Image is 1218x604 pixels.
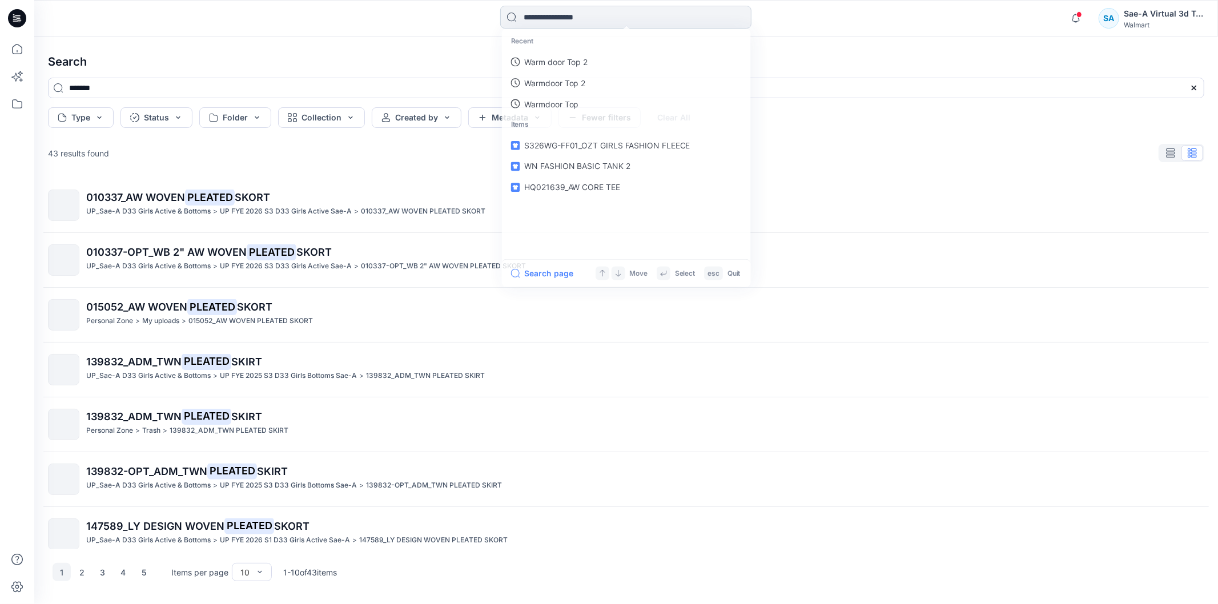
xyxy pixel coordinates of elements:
span: S326WG-FF01_OZT GIRLS FASHION FLEECE [524,140,690,150]
p: UP FYE 2025 S3 D33 Girls Bottoms Sae-A [220,370,357,382]
p: UP_Sae-A D33 Girls Active & Bottoms [86,534,211,546]
p: 139832_ADM_TWN PLEATED SKIRT [366,370,485,382]
a: 010337-OPT_WB 2" AW WOVENPLEATEDSKORTUP_Sae-A D33 Girls Active & Bottoms>UP FYE 2026 S3 D33 Girls... [41,237,1211,283]
mark: PLEATED [247,244,296,260]
a: WN FASHION BASIC TANK 2 [504,156,749,177]
a: 147589_LY DESIGN WOVENPLEATEDSKORTUP_Sae-A D33 Girls Active & Bottoms>UP FYE 2026 S1 D33 Girls Ac... [41,512,1211,557]
button: 1 [53,563,71,581]
div: SA [1099,8,1119,29]
p: > [213,534,218,546]
p: UP_Sae-A D33 Girls Active & Bottoms [86,206,211,218]
button: Created by [372,107,461,128]
span: SKIRT [231,356,262,368]
p: Trash [142,425,160,437]
mark: PLEATED [187,299,237,315]
button: Status [120,107,192,128]
mark: PLEATED [182,408,231,424]
p: 1 - 10 of 43 items [283,566,337,578]
span: 010337-OPT_WB 2" AW WOVEN [86,246,247,258]
p: UP_Sae-A D33 Girls Active & Bottoms [86,260,211,272]
div: Sae-A Virtual 3d Team [1124,7,1204,21]
div: Walmart [1124,21,1204,29]
button: 3 [94,563,112,581]
p: > [135,315,140,327]
mark: PLEATED [207,463,257,479]
p: Items per page [171,566,228,578]
p: UP FYE 2026 S3 D33 Girls Active Sae-A [220,206,352,218]
p: 015052_AW WOVEN PLEATED SKORT [188,315,313,327]
p: Warm door Top 2 [524,56,588,68]
a: Warm door Top 2 [504,51,749,73]
a: Warmdoor Top [504,93,749,114]
p: > [213,206,218,218]
button: Metadata [468,107,552,128]
button: Search page [511,267,573,280]
p: 010337_AW WOVEN PLEATED SKORT [361,206,485,218]
button: 2 [73,563,91,581]
span: SKORT [274,520,309,532]
p: Quit [727,268,741,279]
p: UP FYE 2026 S3 D33 Girls Active Sae-A [220,260,352,272]
p: Personal Zone [86,425,133,437]
p: Recent [504,31,749,51]
button: Folder [199,107,271,128]
span: WN FASHION BASIC TANK 2 [524,162,630,171]
span: HQ021639_AW CORE TEE [524,182,620,192]
p: UP_Sae-A D33 Girls Active & Bottoms [86,480,211,492]
a: HQ021639_AW CORE TEE [504,177,749,198]
span: 139832_ADM_TWN [86,356,182,368]
div: 10 [240,566,250,578]
p: UP FYE 2026 S1 D33 Girls Active Sae-A [220,534,350,546]
p: UP_Sae-A D33 Girls Active & Bottoms [86,370,211,382]
span: 139832_ADM_TWN [86,410,182,422]
p: > [163,425,167,437]
p: > [359,480,364,492]
p: > [213,480,218,492]
span: 010337_AW WOVEN [86,191,185,203]
a: 010337_AW WOVENPLEATEDSKORTUP_Sae-A D33 Girls Active & Bottoms>UP FYE 2026 S3 D33 Girls Active Sa... [41,183,1211,228]
p: Select [675,268,696,279]
p: > [359,370,364,382]
p: 139832-OPT_ADM_TWN PLEATED SKIRT [366,480,502,492]
h4: Search [39,46,1213,78]
p: > [352,534,357,546]
span: 139832-OPT_ADM_TWN [86,465,207,477]
span: SKIRT [257,465,288,477]
span: 015052_AW WOVEN [86,301,187,313]
span: SKIRT [231,410,262,422]
button: 5 [135,563,153,581]
button: 4 [114,563,132,581]
p: UP FYE 2025 S3 D33 Girls Bottoms Sae-A [220,480,357,492]
p: esc [708,268,719,279]
p: Warmdoor Top 2 [524,77,585,89]
a: Warmdoor Top 2 [504,73,749,94]
a: 015052_AW WOVENPLEATEDSKORTPersonal Zone>My uploads>015052_AW WOVEN PLEATED SKORT [41,292,1211,337]
mark: PLEATED [185,189,235,205]
p: My uploads [142,315,179,327]
a: S326WG-FF01_OZT GIRLS FASHION FLEECE [504,135,749,156]
mark: PLEATED [182,353,231,369]
p: > [354,260,359,272]
p: Items [504,114,749,135]
p: 147589_LY DESIGN WOVEN PLEATED SKORT [359,534,508,546]
span: SKORT [237,301,272,313]
p: Move [630,268,648,279]
p: Personal Zone [86,315,133,327]
p: > [213,370,218,382]
a: 139832_ADM_TWNPLEATEDSKIRTPersonal Zone>Trash>139832_ADM_TWN PLEATED SKIRT [41,402,1211,447]
a: 139832-OPT_ADM_TWNPLEATEDSKIRTUP_Sae-A D33 Girls Active & Bottoms>UP FYE 2025 S3 D33 Girls Bottom... [41,457,1211,502]
button: Type [48,107,114,128]
p: 139832_ADM_TWN PLEATED SKIRT [170,425,288,437]
p: > [182,315,186,327]
span: 147589_LY DESIGN WOVEN [86,520,224,532]
a: 139832_ADM_TWNPLEATEDSKIRTUP_Sae-A D33 Girls Active & Bottoms>UP FYE 2025 S3 D33 Girls Bottoms Sa... [41,347,1211,392]
p: 010337-OPT_WB 2" AW WOVEN PLEATED SKORT [361,260,526,272]
p: 43 results found [48,147,109,159]
p: > [135,425,140,437]
mark: PLEATED [224,518,274,534]
button: Collection [278,107,365,128]
span: SKORT [235,191,270,203]
p: Warmdoor Top [524,98,578,110]
p: > [354,206,359,218]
